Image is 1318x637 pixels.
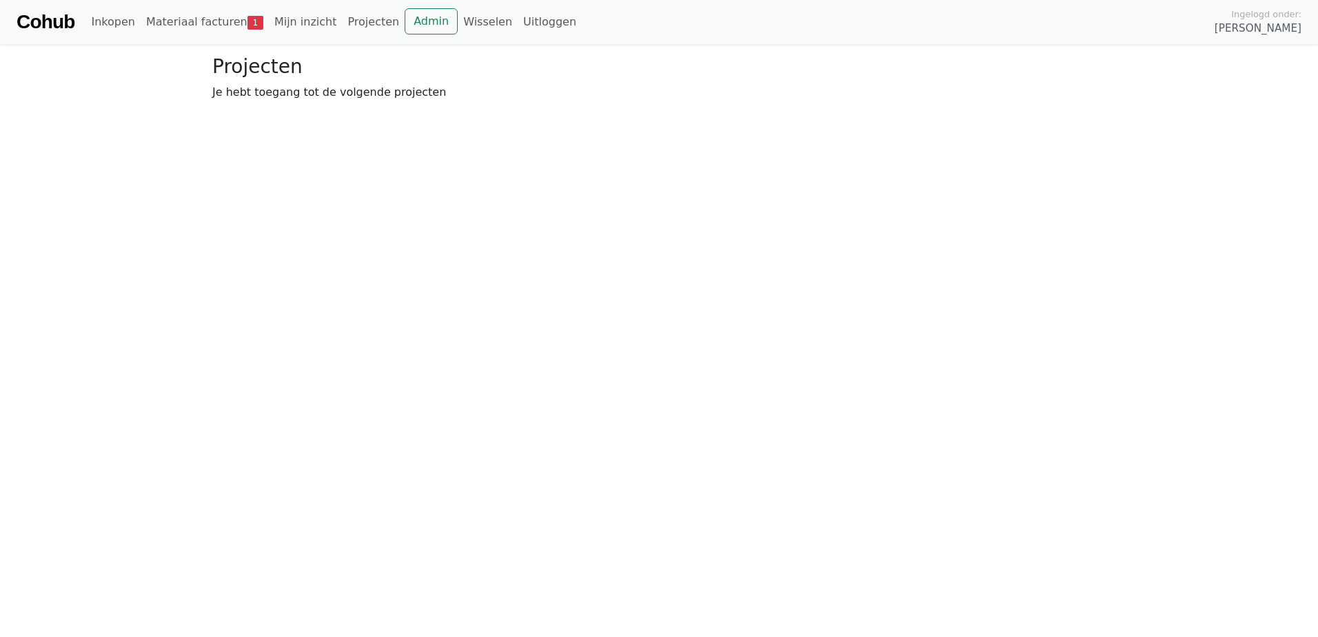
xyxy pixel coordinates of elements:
span: Ingelogd onder: [1231,8,1301,21]
a: Uitloggen [518,8,582,36]
span: [PERSON_NAME] [1215,21,1301,37]
span: 1 [247,16,263,30]
p: Je hebt toegang tot de volgende projecten [212,84,1106,101]
a: Mijn inzicht [269,8,343,36]
a: Admin [405,8,458,34]
a: Materiaal facturen1 [141,8,269,36]
a: Inkopen [85,8,140,36]
a: Projecten [342,8,405,36]
a: Cohub [17,6,74,39]
a: Wisselen [458,8,518,36]
h3: Projecten [212,55,1106,79]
